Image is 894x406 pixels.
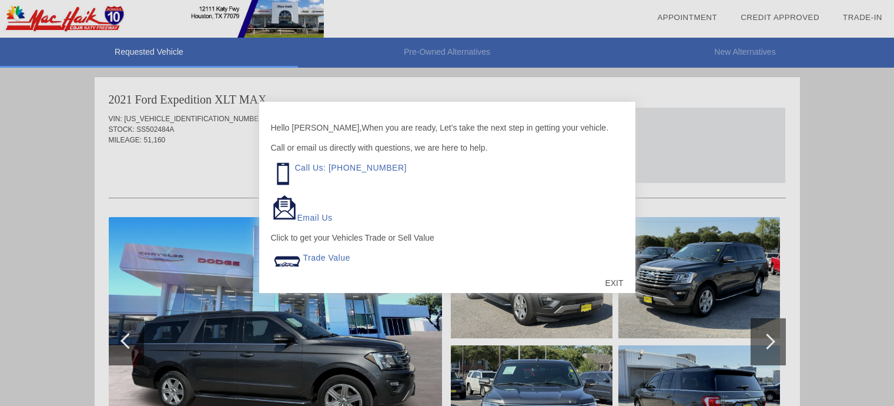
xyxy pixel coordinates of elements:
[295,163,407,172] a: Call Us: [PHONE_NUMBER]
[297,213,333,222] a: Email Us
[741,13,819,22] a: Credit Approved
[303,253,350,262] a: Trade Value
[593,265,635,301] div: EXIT
[843,13,882,22] a: Trade-In
[657,13,717,22] a: Appointment
[271,142,624,154] p: Call or email us directly with questions, we are here to help.
[271,122,624,134] p: Hello [PERSON_NAME],When you are ready, Let’s take the next step in getting your vehicle.
[271,232,624,244] p: Click to get your Vehicles Trade or Sell Value
[271,194,297,221] img: Email Icon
